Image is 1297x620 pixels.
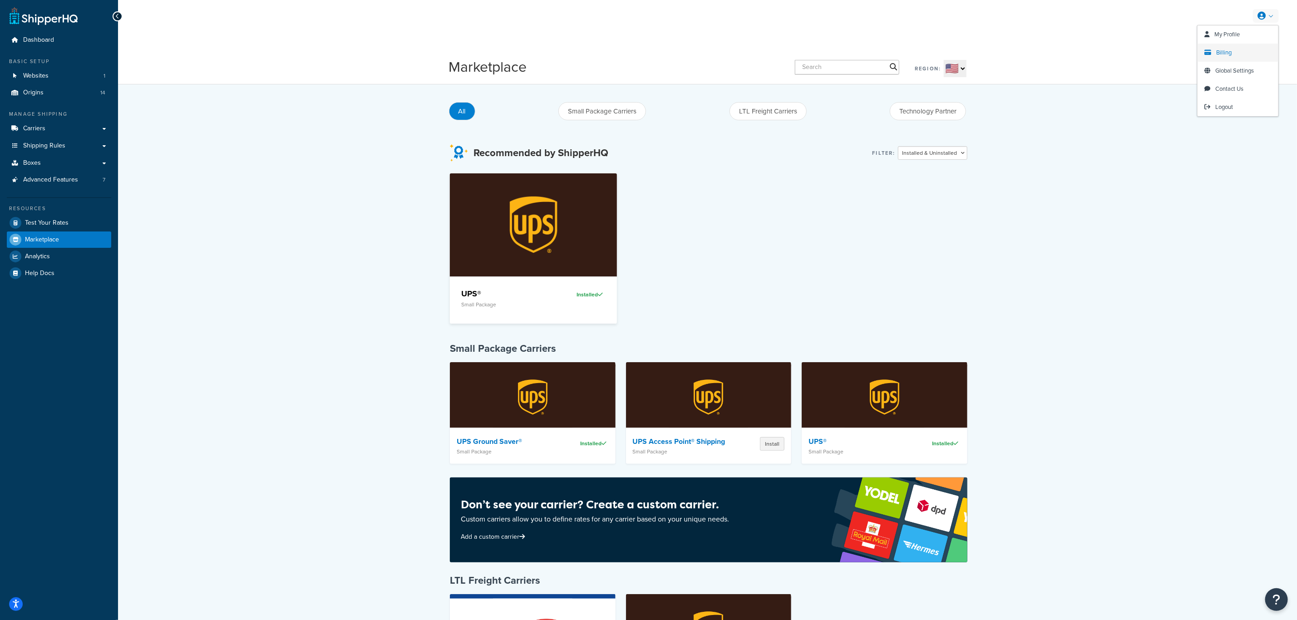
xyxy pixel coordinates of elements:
[7,172,111,188] li: Advanced Features
[730,102,807,120] button: LTL Freight Carriers
[23,89,44,97] span: Origins
[457,437,551,446] h4: UPS Ground Saver®
[25,219,69,227] span: Test Your Rates
[450,342,967,355] h4: Small Package Carriers
[469,173,598,276] img: UPS®
[7,172,111,188] a: Advanced Features7
[25,270,54,277] span: Help Docs
[1265,588,1288,611] button: Open Resource Center
[633,437,727,446] h4: UPS Access Point® Shipping
[633,448,727,455] p: Small Package
[23,72,49,80] span: Websites
[7,58,111,65] div: Basic Setup
[450,574,967,587] h4: LTL Freight Carriers
[626,362,792,464] a: UPS Access Point® ShippingUPS Access Point® ShippingSmall PackageInstall
[7,265,111,281] a: Help Docs
[845,365,924,429] img: UPS®
[760,437,784,451] button: Install
[449,102,475,120] button: All
[23,142,65,150] span: Shipping Rules
[7,84,111,101] a: Origins14
[7,215,111,231] a: Test Your Rates
[100,89,105,97] span: 14
[493,365,572,429] img: UPS Ground Saver®
[23,36,54,44] span: Dashboard
[461,288,547,299] h4: UPS®
[7,32,111,49] a: Dashboard
[915,62,941,75] label: Region:
[7,205,111,212] div: Resources
[557,437,609,450] div: Installed
[7,110,111,118] div: Manage Shipping
[1198,25,1278,44] a: My Profile
[25,253,50,261] span: Analytics
[802,362,967,464] a: UPS®UPS®Small PackageInstalled
[795,60,899,74] input: Search
[461,513,729,526] p: Custom carriers allow you to define rates for any carrier based on your unique needs.
[1215,84,1243,93] span: Contact Us
[7,68,111,84] a: Websites1
[1215,66,1254,75] span: Global Settings
[23,159,41,167] span: Boxes
[25,236,59,244] span: Marketplace
[873,147,896,159] label: Filter:
[7,231,111,248] a: Marketplace
[461,532,527,541] a: Add a custom carrier
[669,365,748,429] img: UPS Access Point® Shipping
[554,288,606,301] div: Installed
[1198,62,1278,80] a: Global Settings
[450,173,617,324] a: UPS®UPS®Small PackageInstalled
[809,437,902,446] h4: UPS®
[23,176,78,184] span: Advanced Features
[461,497,729,513] h4: Don’t see your carrier? Create a custom carrier.
[7,120,111,137] a: Carriers
[1214,30,1240,39] span: My Profile
[890,102,966,120] button: Technology Partner
[457,448,551,455] p: Small Package
[103,176,105,184] span: 7
[1198,98,1278,116] a: Logout
[104,72,105,80] span: 1
[449,57,527,77] h1: Marketplace
[909,437,961,450] div: Installed
[1198,80,1278,98] a: Contact Us
[7,248,111,265] a: Analytics
[7,138,111,154] a: Shipping Rules
[450,362,616,464] a: UPS Ground Saver®UPS Ground Saver®Small PackageInstalled
[7,155,111,172] a: Boxes
[7,84,111,101] li: Origins
[558,102,646,120] button: Small Package Carriers
[473,148,608,158] h3: Recommended by ShipperHQ
[461,301,547,308] p: Small Package
[1216,48,1232,57] span: Billing
[23,125,45,133] span: Carriers
[1215,103,1233,111] span: Logout
[1198,44,1278,62] a: Billing
[809,448,902,455] p: Small Package
[7,68,111,84] li: Websites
